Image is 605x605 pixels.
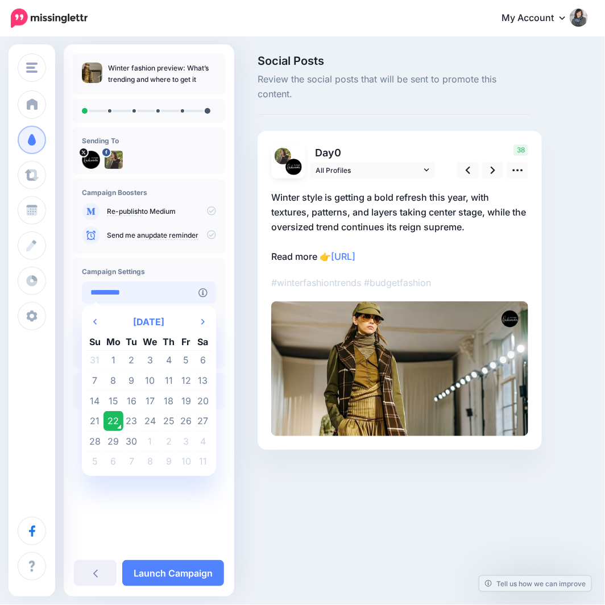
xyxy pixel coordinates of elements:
td: 17 [140,391,160,411]
td: 4 [194,431,212,451]
td: 7 [86,371,103,391]
th: Sa [194,333,212,350]
td: 6 [103,451,123,471]
td: 10 [177,451,194,471]
img: cae05ee0c96f133c1dcb8b51dd5f211a_thumb.jpg [82,63,102,83]
img: menu.png [26,63,38,73]
td: 3 [140,350,160,371]
td: 15 [103,391,123,411]
span: 38 [513,144,528,156]
img: 20954083_10155448620761147_6036649218327388163_n-bsa29645.jpg [105,151,123,169]
td: 13 [194,371,212,391]
svg: Previous Month [93,317,97,326]
p: #winterfashiontrends #budgetfashion [271,275,528,290]
td: 2 [123,350,140,371]
td: 18 [160,391,178,411]
th: Select Month [103,310,194,333]
th: Mo [103,333,123,350]
img: Missinglettr [11,9,88,28]
a: Tell us how we can improve [479,576,591,591]
th: Tu [123,333,140,350]
td: 30 [123,431,140,451]
td: 22 [103,411,123,432]
p: Winter style is getting a bold refresh this year, with textures, patterns, and layers taking cent... [271,190,528,264]
td: 31 [86,350,103,371]
img: wpZC05s2-20285.png [82,151,100,169]
td: 26 [177,411,194,432]
td: 3 [177,431,194,451]
a: Re-publish [107,207,142,216]
p: Send me an [107,230,216,241]
img: 20954083_10155448620761147_6036649218327388163_n-bsa29645.jpg [275,148,291,164]
td: 28 [86,431,103,451]
td: 21 [86,411,103,432]
td: 11 [160,371,178,391]
td: 2 [160,431,178,451]
td: 23 [123,411,140,432]
th: We [140,333,160,350]
td: 5 [86,451,103,471]
span: 0 [334,147,341,159]
td: 1 [103,350,123,371]
svg: Next Month [201,317,205,326]
td: 7 [123,451,140,471]
td: 12 [177,371,194,391]
a: update reminder [145,231,198,240]
th: Su [86,333,103,350]
h4: Campaign Boosters [82,188,216,197]
td: 11 [194,451,212,471]
h4: Campaign Settings [82,267,216,276]
span: Social Posts [258,55,530,67]
td: 19 [177,391,194,411]
a: My Account [490,5,588,32]
td: 14 [86,391,103,411]
img: wpZC05s2-20285.png [285,159,302,175]
td: 4 [160,350,178,371]
p: Day [310,144,437,161]
td: 16 [123,391,140,411]
td: 20 [194,391,212,411]
td: 9 [160,451,178,471]
td: 8 [103,371,123,391]
h4: Sending To [82,136,216,145]
td: 29 [103,431,123,451]
td: 27 [194,411,212,432]
td: 25 [160,411,178,432]
span: Review the social posts that will be sent to promote this content. [258,72,530,102]
th: Th [160,333,178,350]
p: to Medium [107,206,216,217]
td: 24 [140,411,160,432]
span: All Profiles [316,164,421,176]
td: 10 [140,371,160,391]
a: [URL] [331,251,355,262]
td: 1 [140,431,160,451]
td: 9 [123,371,140,391]
a: All Profiles [310,162,435,179]
td: 8 [140,451,160,471]
td: 5 [177,350,194,371]
th: Fr [177,333,194,350]
img: cae05ee0c96f133c1dcb8b51dd5f211a.jpg [271,301,528,436]
p: Winter fashion preview: What’s trending and where to get it [108,63,216,85]
td: 6 [194,350,212,371]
